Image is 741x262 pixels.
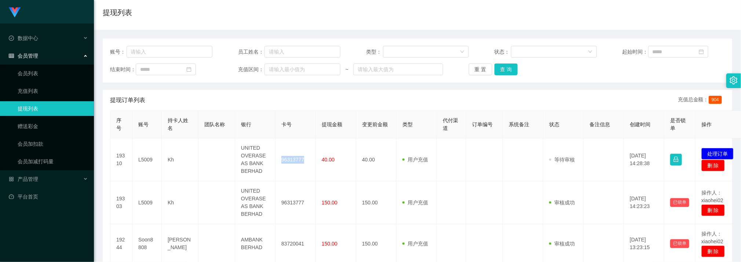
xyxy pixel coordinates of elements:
span: 序号 [116,117,121,131]
span: 操作 [701,121,712,127]
input: 请输入最小值为 [264,63,340,75]
i: 图标: check-circle-o [9,36,14,41]
span: 员工姓名： [238,48,264,56]
button: 查 询 [494,63,518,75]
td: UNITED OVERASEAS BANK BERHAD [235,138,275,181]
span: 是否锁单 [670,117,686,131]
td: 150.00 [356,181,397,224]
button: 已锁单 [670,198,689,207]
span: 操作人：xiaohei02 [701,231,723,244]
img: logo.9652507e.png [9,7,21,18]
input: 请输入 [127,46,213,58]
a: 充值列表 [18,84,88,98]
a: 会员列表 [18,66,88,81]
span: 状态 [549,121,559,127]
td: UNITED OVERASEAS BANK BERHAD [235,181,275,224]
span: 账号 [138,121,149,127]
a: 会员加扣款 [18,137,88,151]
span: 类型： [366,48,383,56]
button: 处理订单 [701,148,734,160]
td: L5009 [132,138,162,181]
span: 类型 [402,121,413,127]
a: 提现列表 [18,101,88,116]
button: 删 除 [701,245,725,257]
span: 起始时间： [623,48,648,56]
span: 150.00 [322,200,337,205]
a: 赠送彩金 [18,119,88,134]
span: 团队名称 [204,121,225,127]
h1: 提现列表 [103,7,132,18]
span: 用户充值 [402,200,428,205]
td: 96313777 [275,138,316,181]
i: 图标: appstore-o [9,177,14,182]
span: 状态： [494,48,511,56]
span: 产品管理 [9,176,38,182]
span: 结束时间： [110,66,136,73]
span: 账号： [110,48,127,56]
span: ~ [340,66,353,73]
i: 图标: table [9,53,14,58]
td: 19303 [110,181,132,224]
span: 创建时间 [630,121,650,127]
i: 图标: down [588,50,592,55]
a: 会员加减打码量 [18,154,88,169]
i: 图标: setting [730,76,738,84]
td: [DATE] 14:23:23 [624,181,664,224]
td: 19310 [110,138,132,181]
span: 审核成功 [549,241,575,247]
span: 用户充值 [402,241,428,247]
button: 删 除 [701,204,725,216]
td: L5009 [132,181,162,224]
span: 卡号 [281,121,292,127]
span: 系统备注 [509,121,529,127]
span: 40.00 [322,157,335,163]
td: Kh [162,181,198,224]
button: 已锁单 [670,239,689,248]
td: Kh [162,138,198,181]
span: 备注信息 [589,121,610,127]
div: 充值总金额： [678,96,725,105]
span: 会员管理 [9,53,38,59]
a: 图标: dashboard平台首页 [9,189,88,204]
span: 904 [709,96,722,104]
i: 图标: calendar [186,67,191,72]
span: 150.00 [322,241,337,247]
button: 删 除 [701,160,725,171]
span: 充值区间： [238,66,264,73]
td: [DATE] 14:28:38 [624,138,664,181]
i: 图标: calendar [699,49,704,54]
button: 重 置 [469,63,492,75]
span: 操作人：xiaohei02 [701,190,723,203]
span: 订单编号 [472,121,493,127]
span: 提现金额 [322,121,342,127]
span: 等待审核 [549,157,575,163]
td: 96313777 [275,181,316,224]
button: 图标: lock [670,154,682,165]
span: 变更前金额 [362,121,388,127]
input: 请输入最大值为 [353,63,443,75]
span: 用户充值 [402,157,428,163]
span: 代付渠道 [443,117,458,131]
td: 40.00 [356,138,397,181]
span: 银行 [241,121,251,127]
i: 图标: down [460,50,464,55]
span: 审核成功 [549,200,575,205]
span: 持卡人姓名 [168,117,188,131]
span: 数据中心 [9,35,38,41]
input: 请输入 [264,46,340,58]
span: 提现订单列表 [110,96,145,105]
